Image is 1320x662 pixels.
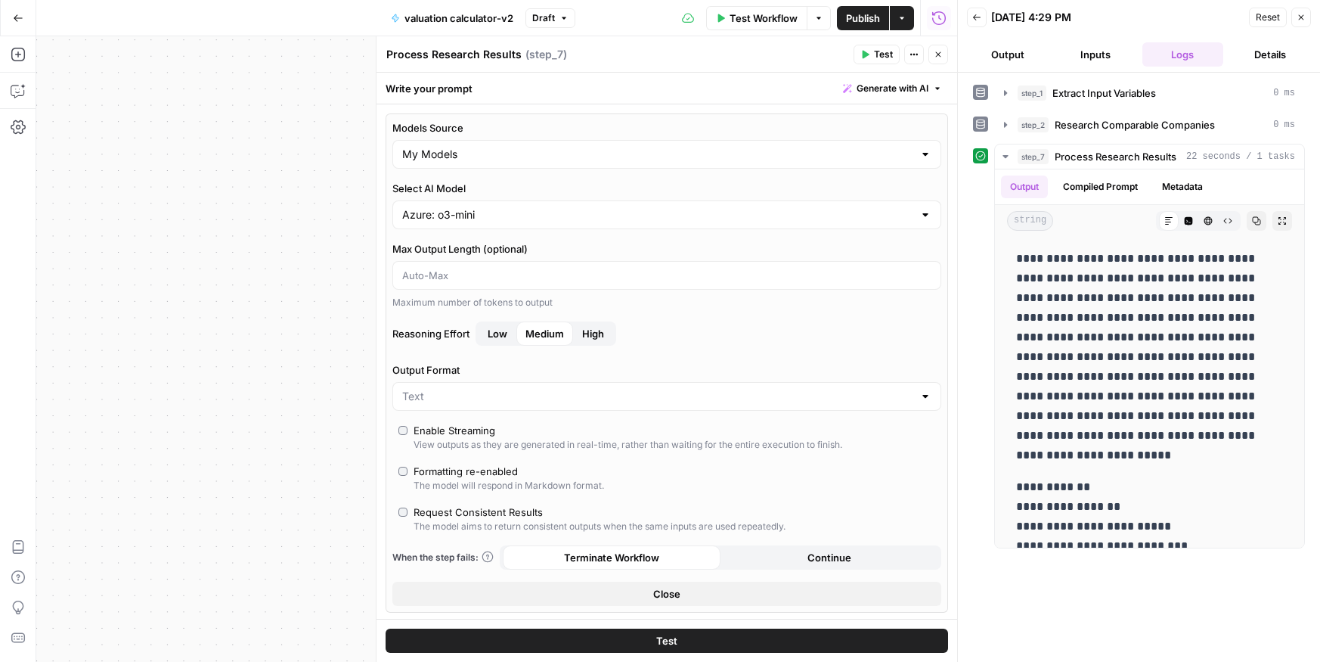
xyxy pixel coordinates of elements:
[1055,149,1176,164] span: Process Research Results
[1018,85,1046,101] span: step_1
[857,82,928,95] span: Generate with AI
[837,6,889,30] button: Publish
[995,113,1304,137] button: 0 ms
[386,629,948,653] button: Test
[1256,11,1280,24] span: Reset
[525,326,564,341] span: Medium
[392,120,941,135] label: Models Source
[392,551,494,564] a: When the step fails:
[398,467,407,476] input: Formatting re-enabledThe model will respond in Markdown format.
[720,545,938,570] button: Continue
[1142,42,1224,67] button: Logs
[386,47,522,62] textarea: Process Research Results
[392,296,941,309] div: Maximum number of tokens to output
[1273,86,1295,100] span: 0 ms
[846,11,880,26] span: Publish
[995,81,1304,105] button: 0 ms
[404,11,513,26] span: valuation calculator-v2
[376,73,957,104] div: Write your prompt
[532,11,555,25] span: Draft
[414,505,543,520] div: Request Consistent Results
[1018,117,1049,132] span: step_2
[653,586,680,601] span: Close
[807,550,851,565] span: Continue
[392,362,941,378] label: Output Format
[1055,42,1136,67] button: Inputs
[1273,118,1295,132] span: 0 ms
[1018,149,1049,164] span: step_7
[1249,8,1287,27] button: Reset
[730,11,798,26] span: Test Workflow
[392,181,941,196] label: Select AI Model
[967,42,1049,67] button: Output
[1153,176,1212,198] button: Metadata
[402,389,913,404] input: Text
[392,582,941,606] button: Close
[414,479,604,493] div: The model will respond in Markdown format.
[402,147,913,162] input: My Models
[402,207,913,222] input: Azure: o3-mini
[479,322,516,346] button: Reasoning EffortMediumHigh
[488,326,507,341] span: Low
[582,326,604,341] span: High
[837,79,948,98] button: Generate with AI
[398,508,407,517] input: Request Consistent ResultsThe model aims to return consistent outputs when the same inputs are us...
[995,145,1304,169] button: 22 seconds / 1 tasks
[854,45,900,64] button: Test
[1055,117,1215,132] span: Research Comparable Companies
[414,520,785,533] div: The model aims to return consistent outputs when the same inputs are used repeatedly.
[392,241,941,256] label: Max Output Length (optional)
[1186,150,1295,163] span: 22 seconds / 1 tasks
[874,48,893,61] span: Test
[414,438,842,452] div: View outputs as they are generated in real-time, rather than waiting for the entire execution to ...
[564,550,659,565] span: Terminate Workflow
[656,633,677,648] span: Test
[402,268,931,283] input: Auto-Max
[1007,211,1053,231] span: string
[525,47,567,62] span: ( step_7 )
[414,464,518,479] div: Formatting re-enabled
[1001,176,1048,198] button: Output
[525,8,575,28] button: Draft
[706,6,807,30] button: Test Workflow
[1052,85,1156,101] span: Extract Input Variables
[414,423,495,438] div: Enable Streaming
[392,322,941,346] label: Reasoning Effort
[1054,176,1147,198] button: Compiled Prompt
[1229,42,1311,67] button: Details
[573,322,613,346] button: Reasoning EffortLowMedium
[382,6,522,30] button: valuation calculator-v2
[995,169,1304,548] div: 22 seconds / 1 tasks
[398,426,407,435] input: Enable StreamingView outputs as they are generated in real-time, rather than waiting for the enti...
